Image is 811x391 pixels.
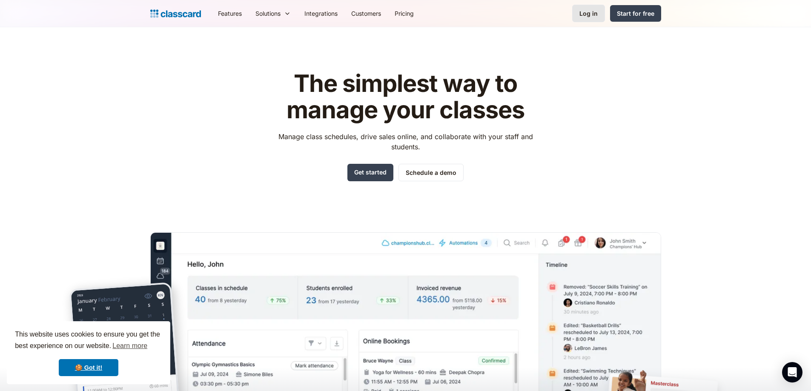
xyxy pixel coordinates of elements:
[270,131,541,152] p: Manage class schedules, drive sales online, and collaborate with your staff and students.
[111,340,149,352] a: learn more about cookies
[150,8,201,20] a: home
[610,5,661,22] a: Start for free
[388,4,421,23] a: Pricing
[398,164,464,181] a: Schedule a demo
[344,4,388,23] a: Customers
[298,4,344,23] a: Integrations
[211,4,249,23] a: Features
[270,71,541,123] h1: The simplest way to manage your classes
[7,321,170,384] div: cookieconsent
[782,362,802,382] div: Open Intercom Messenger
[572,5,605,22] a: Log in
[617,9,654,18] div: Start for free
[347,164,393,181] a: Get started
[15,329,162,352] span: This website uses cookies to ensure you get the best experience on our website.
[255,9,281,18] div: Solutions
[579,9,598,18] div: Log in
[249,4,298,23] div: Solutions
[59,359,118,376] a: dismiss cookie message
